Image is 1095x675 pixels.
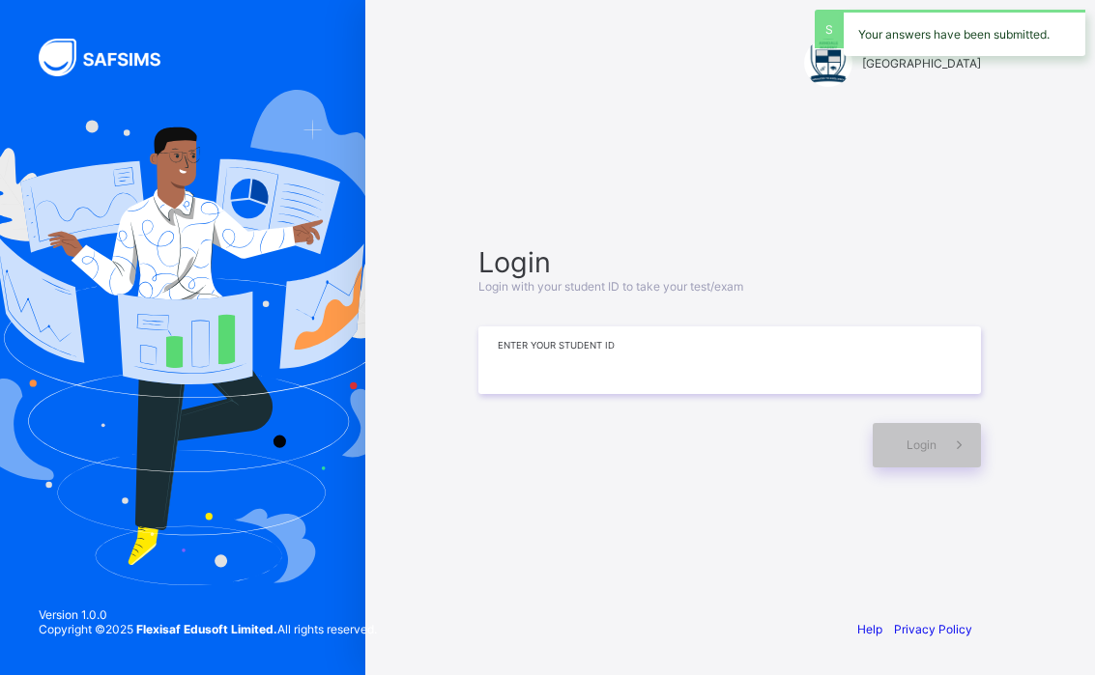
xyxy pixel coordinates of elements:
span: Login [478,245,981,279]
span: Copyright © 2025 All rights reserved. [39,622,377,636]
a: Help [857,622,882,636]
a: Privacy Policy [894,622,972,636]
strong: Flexisaf Edusoft Limited. [136,622,277,636]
span: Login with your student ID to take your test/exam [478,279,743,294]
img: SAFSIMS Logo [39,39,184,76]
span: Login [907,437,937,452]
div: Your answers have been submitted. [844,10,1085,56]
span: Version 1.0.0 [39,607,377,622]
